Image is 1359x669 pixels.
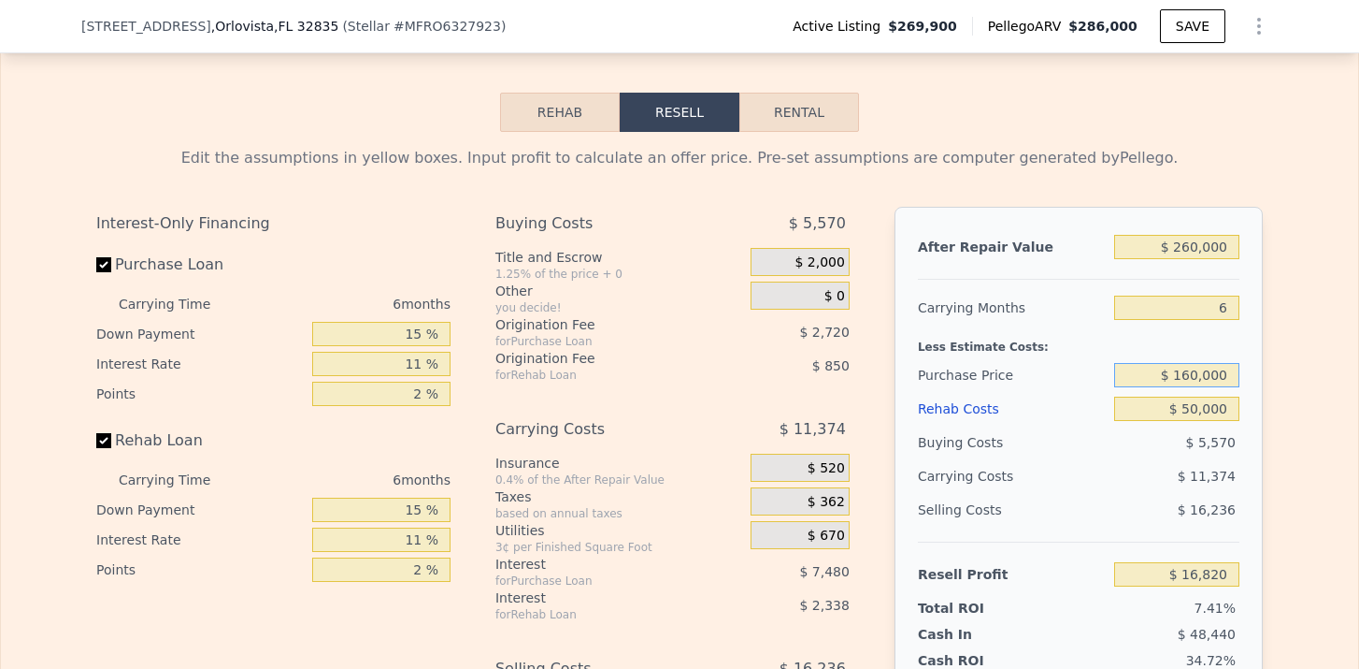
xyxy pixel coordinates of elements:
[808,528,845,545] span: $ 670
[799,325,849,340] span: $ 2,720
[274,19,338,34] span: , FL 32835
[1240,7,1278,45] button: Show Options
[495,267,743,282] div: 1.25% of the price + 0
[1186,653,1236,668] span: 34.72%
[96,433,111,448] input: Rehab Loan
[918,358,1107,392] div: Purchase Price
[495,574,704,589] div: for Purchase Loan
[620,93,739,132] button: Resell
[495,506,743,521] div: based on annual taxes
[739,93,859,132] button: Rental
[988,17,1069,36] span: Pellego ARV
[794,255,844,271] span: $ 2,000
[495,454,743,473] div: Insurance
[918,625,1035,644] div: Cash In
[96,147,1263,169] div: Edit the assumptions in yellow boxes. Input profit to calculate an offer price. Pre-set assumptio...
[918,426,1107,459] div: Buying Costs
[1178,469,1236,484] span: $ 11,374
[81,17,211,36] span: [STREET_ADDRESS]
[495,300,743,315] div: you decide!
[342,17,506,36] div: ( )
[348,19,390,34] span: Stellar
[500,93,620,132] button: Rehab
[808,494,845,511] span: $ 362
[495,315,704,334] div: Origination Fee
[495,555,704,574] div: Interest
[1178,502,1236,517] span: $ 16,236
[812,358,850,373] span: $ 850
[918,558,1107,591] div: Resell Profit
[1160,9,1225,43] button: SAVE
[96,525,305,555] div: Interest Rate
[793,17,888,36] span: Active Listing
[918,230,1107,264] div: After Repair Value
[96,248,305,282] label: Purchase Loan
[918,325,1239,358] div: Less Estimate Costs:
[96,424,305,458] label: Rehab Loan
[495,368,704,383] div: for Rehab Loan
[495,282,743,300] div: Other
[918,493,1107,527] div: Selling Costs
[495,334,704,349] div: for Purchase Loan
[495,487,743,506] div: Taxes
[824,288,845,305] span: $ 0
[495,413,704,446] div: Carrying Costs
[799,598,849,613] span: $ 2,338
[1178,627,1236,642] span: $ 48,440
[495,207,704,240] div: Buying Costs
[808,460,845,477] span: $ 520
[789,207,846,240] span: $ 5,570
[495,473,743,487] div: 0.4% of the After Repair Value
[918,291,1107,325] div: Carrying Months
[393,19,501,34] span: # MFRO6327923
[96,207,451,240] div: Interest-Only Financing
[918,392,1107,426] div: Rehab Costs
[888,17,957,36] span: $269,900
[780,413,846,446] span: $ 11,374
[96,495,305,525] div: Down Payment
[495,248,743,267] div: Title and Escrow
[495,349,704,368] div: Origination Fee
[96,349,305,379] div: Interest Rate
[96,257,111,272] input: Purchase Loan
[96,379,305,409] div: Points
[248,289,451,319] div: 6 months
[1068,19,1137,34] span: $286,000
[495,521,743,540] div: Utilities
[918,459,1035,493] div: Carrying Costs
[96,555,305,585] div: Points
[1186,435,1236,450] span: $ 5,570
[96,319,305,349] div: Down Payment
[119,465,240,495] div: Carrying Time
[495,607,704,622] div: for Rehab Loan
[495,540,743,555] div: 3¢ per Finished Square Foot
[799,564,849,579] span: $ 7,480
[211,17,339,36] span: , Orlovista
[918,599,1035,618] div: Total ROI
[248,465,451,495] div: 6 months
[119,289,240,319] div: Carrying Time
[495,589,704,607] div: Interest
[1194,601,1236,616] span: 7.41%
